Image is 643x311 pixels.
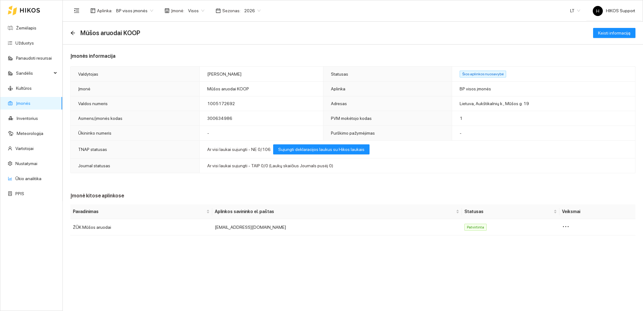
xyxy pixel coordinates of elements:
span: Adresas [331,101,347,106]
button: Keisti informaciją [593,28,635,38]
span: 2026 [244,6,261,15]
button: menu-fold [70,4,83,17]
span: Purškimo pažymėjimas [331,131,375,136]
span: Ūkininko numeris [78,131,111,136]
div: Įmonės informacija [70,52,635,60]
a: Panaudoti resursai [16,56,52,61]
a: Kultūros [16,86,32,91]
span: Mūšos aruodai KOOP [207,86,249,91]
th: this column's title is Aplinkos savininko el. paštas,this column is sortable [212,204,462,219]
span: Patvirtinta [464,224,487,231]
span: - [207,131,209,136]
th: this column's title is Pavadinimas,this column is sortable [70,204,212,219]
span: Aplinkos savininko el. paštas [215,208,455,215]
span: 1005172692 [207,101,235,106]
span: TNAP statusas [78,147,107,152]
span: Valdos numeris [78,101,108,106]
span: Įmonė [78,86,90,91]
span: Journal statusas [78,163,110,168]
span: Ar visi laukai sujungti - NE 0/106 [207,147,271,152]
a: Nustatymai [15,161,37,166]
span: Asmens/įmonės kodas [78,116,122,121]
span: Aplinka [331,86,345,91]
span: Ar visi laukai sujungti - TAIP 0/0 (Laukų skaičius Journals pusėj 0) [207,163,333,168]
span: Statusas [331,72,348,77]
span: [PERSON_NAME] [207,72,241,77]
span: ellipsis [562,223,570,230]
span: Lietuva, Aukštikalnių k., Mūšos g. 19 [460,101,529,106]
a: Žemėlapis [16,25,36,30]
a: Meteorologija [17,131,43,136]
a: Vartotojai [15,146,34,151]
span: menu-fold [74,8,79,13]
span: BP visos įmonės [116,6,153,15]
td: ŽŪK Mūšos aruodai [70,219,212,235]
span: Sujungti deklaracijos laukus su Hikos laukais [278,146,365,153]
span: calendar [216,8,221,13]
span: arrow-left [70,30,75,35]
span: HIKOS Support [593,8,635,13]
span: layout [90,8,95,13]
a: Užduotys [15,40,34,46]
a: Įmonės [16,101,30,106]
span: Įmonė : [171,7,184,14]
span: PVM mokėtojo kodas [331,116,372,121]
span: Įmonė kitose aplinkose [70,192,124,199]
span: Sezonas : [222,7,240,14]
td: [EMAIL_ADDRESS][DOMAIN_NAME] [212,219,462,235]
span: Sandėlis [16,67,52,79]
span: Pavadinimas [73,208,205,215]
span: shop [165,8,170,13]
span: Šios aplinkos nuosavybė [460,71,506,78]
th: this column's title is Statusas,this column is sortable [462,204,559,219]
span: Statusas [464,208,552,215]
span: Valdytojas [78,72,98,77]
span: 300634986 [207,116,232,121]
span: Visos [188,6,204,15]
span: Mūšos aruodai KOOP [80,28,140,38]
a: Inventorius [17,116,38,121]
th: Veiksmai [559,204,635,219]
a: Ūkio analitika [15,176,41,181]
span: 1 [460,116,462,121]
div: Atgal [70,30,75,36]
span: Aplinka : [97,7,112,14]
span: Keisti informaciją [598,29,630,36]
button: Sujungti deklaracijos laukus su Hikos laukais [273,144,370,154]
span: H [596,6,599,16]
span: LT [570,6,580,15]
a: PPIS [15,191,24,196]
span: BP visos įmonės [460,86,491,91]
span: - [460,131,462,136]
